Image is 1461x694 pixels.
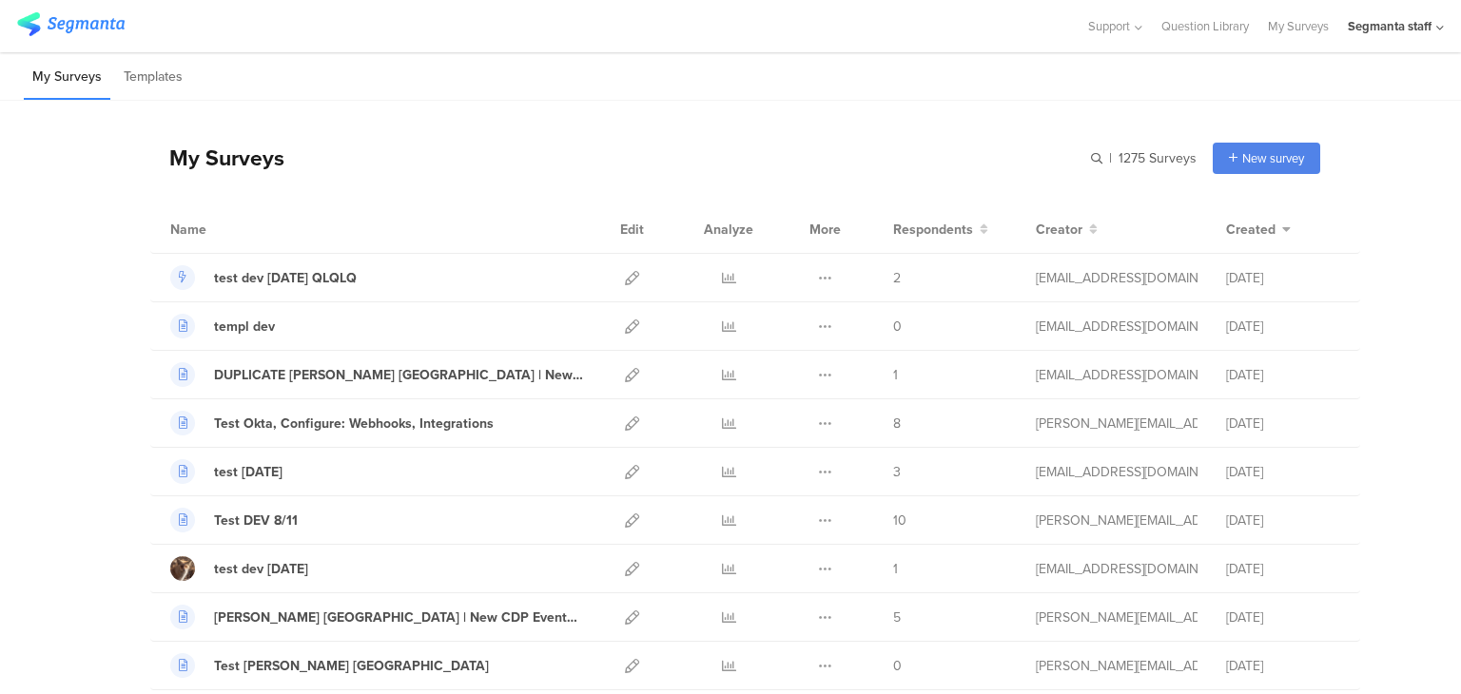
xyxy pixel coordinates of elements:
div: Name [170,220,284,240]
div: Test Okta, Configure: Webhooks, Integrations [214,414,494,434]
span: 1 [893,365,898,385]
div: raymund@segmanta.com [1036,607,1198,627]
div: test dev aug 11 QLQLQ [214,268,357,288]
span: 0 [893,656,902,676]
span: 1275 Surveys [1119,148,1197,168]
div: [DATE] [1226,462,1340,482]
span: 0 [893,317,902,337]
button: Respondents [893,220,988,240]
div: [DATE] [1226,607,1340,627]
div: eliran@segmanta.com [1036,559,1198,579]
li: My Surveys [24,55,110,100]
span: Respondents [893,220,973,240]
div: eliran@segmanta.com [1036,268,1198,288]
span: 8 [893,414,901,434]
img: segmanta logo [17,12,125,36]
div: [DATE] [1226,511,1340,530]
div: eliran@segmanta.com [1036,317,1198,337]
div: My Surveys [150,142,284,174]
span: 5 [893,607,901,627]
div: Analyze [700,205,757,253]
div: svyatoslav@segmanta.com [1036,365,1198,385]
div: raymund@segmanta.com [1036,414,1198,434]
a: Test Okta, Configure: Webhooks, Integrations [170,411,494,435]
a: test [DATE] [170,459,282,484]
span: Created [1226,220,1276,240]
div: test 8.11.25 [214,462,282,482]
a: Test [PERSON_NAME] [GEOGRAPHIC_DATA] [170,653,489,678]
button: Creator [1036,220,1098,240]
div: [DATE] [1226,365,1340,385]
button: Created [1226,220,1291,240]
div: DUPLICATE Nevin NC | New CDP Events [214,365,583,385]
div: test dev mon 11 aug [214,559,308,579]
a: test dev [DATE] [170,556,308,581]
span: 10 [893,511,906,530]
span: Support [1088,17,1130,35]
a: Test DEV 8/11 [170,508,298,532]
a: templ dev [170,314,275,338]
div: [DATE] [1226,559,1340,579]
div: channelle@segmanta.com [1036,462,1198,482]
span: 3 [893,462,901,482]
div: Segmanta staff [1348,17,1432,35]
span: New survey [1242,149,1304,167]
div: Nevin NC | New CDP Events, sgrd [214,607,583,627]
div: [DATE] [1226,656,1340,676]
div: [DATE] [1226,268,1340,288]
span: | [1106,148,1115,168]
span: 2 [893,268,901,288]
span: 1 [893,559,898,579]
a: [PERSON_NAME] [GEOGRAPHIC_DATA] | New CDP Events, sgrd [170,605,583,629]
a: DUPLICATE [PERSON_NAME] [GEOGRAPHIC_DATA] | New CDP Events [170,362,583,387]
div: [DATE] [1226,414,1340,434]
div: raymund@segmanta.com [1036,656,1198,676]
div: raymund@segmanta.com [1036,511,1198,530]
div: Edit [612,205,653,253]
div: templ dev [214,317,275,337]
li: Templates [115,55,191,100]
a: test dev [DATE] QLQLQ [170,265,357,290]
div: [DATE] [1226,317,1340,337]
span: Creator [1036,220,1082,240]
div: More [805,205,846,253]
div: Test DEV 8/11 [214,511,298,530]
div: Test Nevin NC [214,656,489,676]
